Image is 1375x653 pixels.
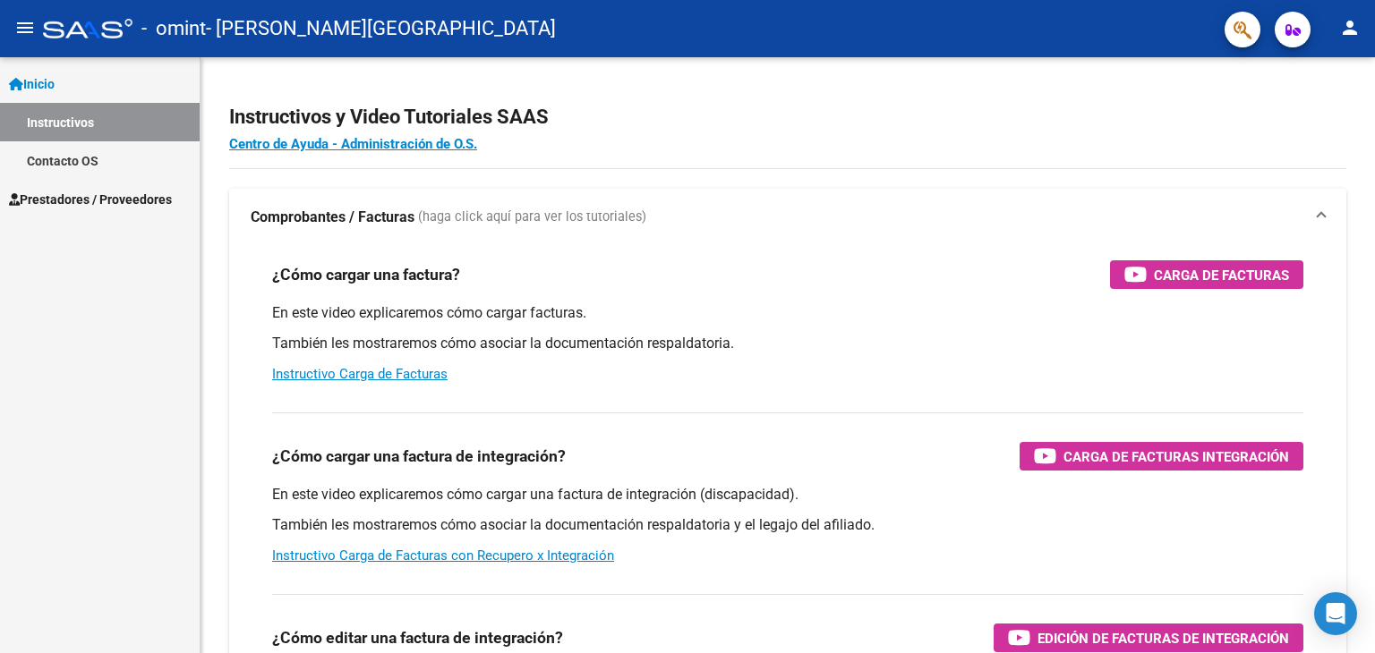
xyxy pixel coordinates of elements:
span: Carga de Facturas Integración [1063,445,1289,468]
span: Inicio [9,74,55,94]
div: Open Intercom Messenger [1314,592,1357,635]
p: También les mostraremos cómo asociar la documentación respaldatoria. [272,334,1303,353]
a: Centro de Ayuda - Administración de O.S. [229,136,477,152]
mat-icon: person [1339,17,1361,38]
button: Carga de Facturas [1110,260,1303,289]
p: En este video explicaremos cómo cargar una factura de integración (discapacidad). [272,485,1303,505]
span: Edición de Facturas de integración [1038,627,1289,649]
span: - omint [141,9,206,48]
mat-expansion-panel-header: Comprobantes / Facturas (haga click aquí para ver los tutoriales) [229,189,1346,246]
strong: Comprobantes / Facturas [251,208,414,227]
span: - [PERSON_NAME][GEOGRAPHIC_DATA] [206,9,556,48]
mat-icon: menu [14,17,36,38]
span: Carga de Facturas [1154,264,1289,286]
a: Instructivo Carga de Facturas [272,366,448,382]
span: Prestadores / Proveedores [9,190,172,209]
h3: ¿Cómo cargar una factura de integración? [272,444,566,469]
p: En este video explicaremos cómo cargar facturas. [272,303,1303,323]
span: (haga click aquí para ver los tutoriales) [418,208,646,227]
h2: Instructivos y Video Tutoriales SAAS [229,100,1346,134]
a: Instructivo Carga de Facturas con Recupero x Integración [272,547,614,564]
button: Carga de Facturas Integración [1020,442,1303,471]
h3: ¿Cómo cargar una factura? [272,262,460,287]
p: También les mostraremos cómo asociar la documentación respaldatoria y el legajo del afiliado. [272,515,1303,535]
h3: ¿Cómo editar una factura de integración? [272,625,563,650]
button: Edición de Facturas de integración [994,623,1303,652]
